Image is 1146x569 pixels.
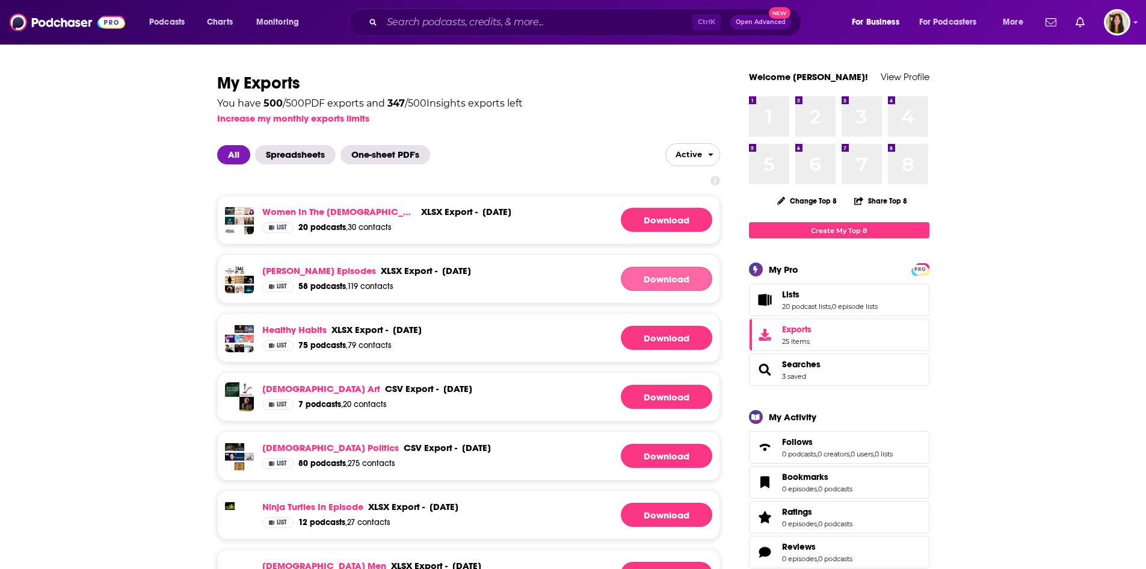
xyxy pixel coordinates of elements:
span: , [831,302,832,311]
img: Genreless [235,502,244,512]
a: Lists [782,289,878,300]
img: The Healthy Mouth Movement Podcast [235,335,244,344]
img: Steve Deace Show [244,462,254,472]
button: All [217,145,255,164]
span: Reviews [749,536,929,568]
a: Ratings [782,506,852,517]
button: open menu [248,13,315,32]
div: [DATE] [430,501,458,512]
img: Women’s Gallery: Showcasing Women in Jewish Leadership [244,207,254,217]
img: She Speaks Life - Christian Women, Strengthen Your Faith, Bible Study, Grow Spiritually In Christ [235,217,244,226]
button: open menu [665,143,720,166]
a: Show notifications dropdown [1071,12,1089,33]
span: , [849,450,851,458]
a: Podchaser - Follow, Share and Rate Podcasts [10,11,125,34]
div: export - [331,324,388,335]
a: [DEMOGRAPHIC_DATA] Politics [262,442,399,453]
a: 0 users [851,450,873,458]
img: KnockBack: The Retro and Nostalgia Podcast [244,521,254,531]
img: The Aggressive Life with Brian Tome [235,443,244,453]
img: Justin Our Minds [235,344,244,354]
span: Charts [207,14,233,31]
span: Podcasts [149,14,185,31]
a: Exports [749,319,929,351]
img: Let's Talk Creation [235,285,244,295]
span: Ctrl K [692,14,721,30]
div: [DATE] [393,324,422,335]
a: 0 episodes [782,520,817,528]
a: Generating File [621,208,712,232]
div: [DATE] [442,265,471,276]
a: 0 episodes [782,485,817,493]
button: open menu [911,13,994,32]
img: The Benny Show [225,453,235,462]
span: xlsx [421,206,442,217]
a: 3 saved [782,372,806,381]
a: Searches [782,359,821,370]
a: Follows [782,437,893,447]
img: The Bible’s Greatest Mysteries [225,226,235,236]
div: export - [421,206,478,217]
button: Spreadsheets [255,145,340,164]
a: Generating File [621,267,712,291]
a: 0 podcasts [818,485,852,493]
img: The Context and Color of the Bible [244,226,254,236]
a: 20 podcasts,30 contacts [298,222,392,233]
a: Follows [753,439,777,456]
div: export - [404,442,457,453]
a: PRO [913,264,928,273]
span: Exports [753,326,777,343]
span: 347 [387,98,405,109]
img: Two Messianic Jews [235,266,244,276]
div: export - [381,265,437,276]
div: [DATE] [443,383,472,394]
span: Lists [749,284,929,316]
a: ninja turtles in episode [262,501,363,512]
span: All [217,145,250,164]
span: csv [404,442,422,453]
span: Logged in as KatieFGMedia [1104,9,1130,36]
button: Change Top 8 [770,193,845,208]
button: Open AdvancedNew [730,15,791,30]
div: Search podcasts, credits, & more... [360,8,813,36]
img: Talk From Superheroes [225,502,235,512]
img: The Bible For Normal People [225,397,239,411]
a: Charts [199,13,240,32]
img: Chats With Charlotte [244,335,254,344]
button: open menu [843,13,914,32]
a: [DEMOGRAPHIC_DATA] Art [262,383,380,394]
span: Monitoring [256,14,299,31]
span: 20 podcasts [298,222,346,232]
span: List [277,343,287,349]
span: xlsx [381,265,402,276]
img: Pints With Aquinas [239,397,254,411]
a: 0 episodes [782,555,817,563]
span: 12 podcasts [298,517,345,527]
span: xlsx [368,501,389,512]
img: Imprimis [235,453,244,462]
img: The Strong Women Podcast [225,217,235,226]
img: The Chris Day Podcast [225,344,235,354]
img: The Franchise [244,502,254,512]
img: Total Health in Midlife with Elizabeth Sherman [225,335,235,344]
span: 75 podcasts [298,340,346,350]
button: open menu [994,13,1038,32]
a: 0 podcasts [818,520,852,528]
a: Women in the [DEMOGRAPHIC_DATA] [262,206,416,217]
a: 20 podcast lists [782,302,831,311]
img: The Flop House [235,521,244,531]
img: Homebrewed Christianity [225,285,235,295]
button: Share Top 8 [854,189,908,213]
img: Pop Culture Happy Hour [244,512,254,521]
span: 500 [263,98,283,109]
a: 0 lists [875,450,893,458]
a: 58 podcasts,119 contacts [298,281,393,292]
span: Follows [782,437,813,447]
img: The Bible and Beyond [235,207,244,217]
span: Lists [782,289,799,300]
a: Create My Top 8 [749,222,929,238]
a: Bookmarks [782,471,852,482]
img: History in the Bible [235,276,244,285]
div: My Activity [769,411,816,423]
